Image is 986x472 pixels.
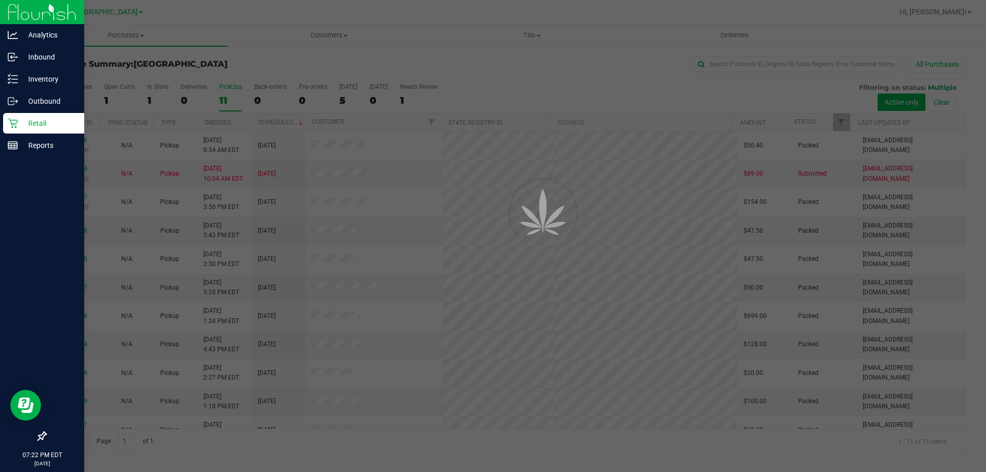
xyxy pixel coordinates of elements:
[10,390,41,421] iframe: Resource center
[18,73,80,85] p: Inventory
[8,30,18,40] inline-svg: Analytics
[5,460,80,467] p: [DATE]
[8,118,18,128] inline-svg: Retail
[18,51,80,63] p: Inbound
[8,96,18,106] inline-svg: Outbound
[18,95,80,107] p: Outbound
[18,29,80,41] p: Analytics
[5,450,80,460] p: 07:22 PM EDT
[18,117,80,129] p: Retail
[8,140,18,150] inline-svg: Reports
[18,139,80,152] p: Reports
[8,52,18,62] inline-svg: Inbound
[8,74,18,84] inline-svg: Inventory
